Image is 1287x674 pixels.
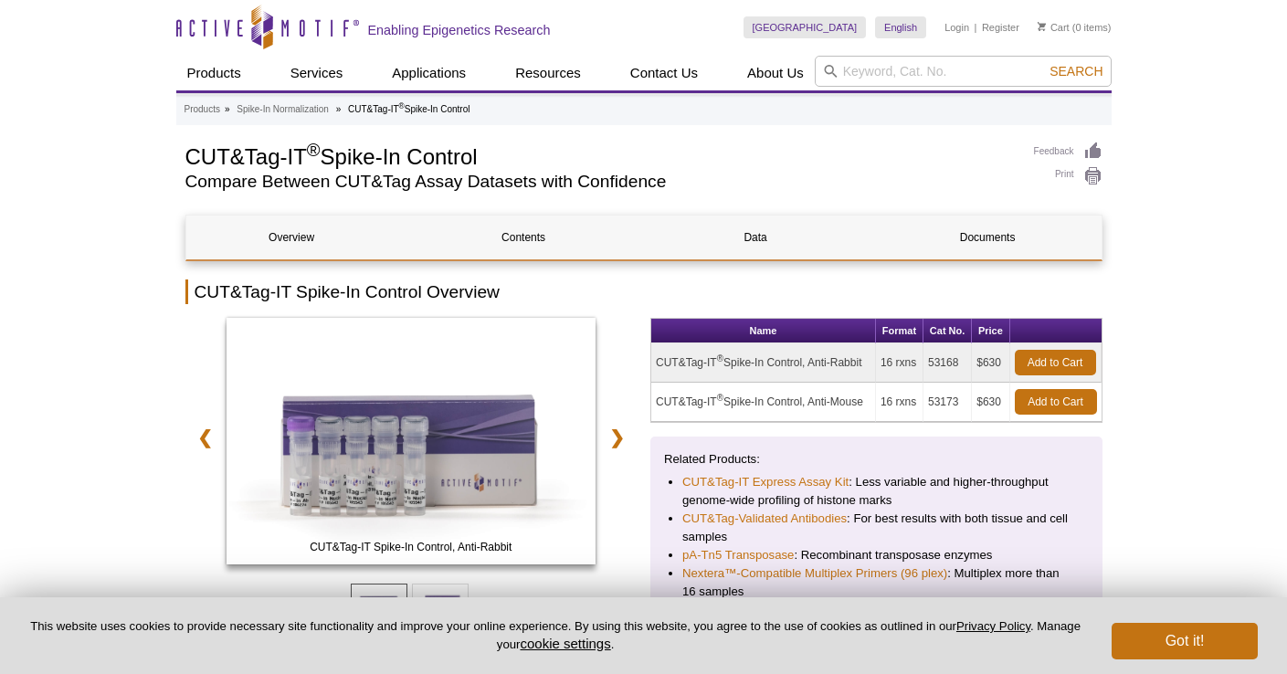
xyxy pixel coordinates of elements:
[227,318,596,570] a: CUT&Tag-IT Spike-In Control, Anti-Mouse
[651,343,876,383] td: CUT&Tag-IT Spike-In Control, Anti-Rabbit
[923,343,972,383] td: 53168
[650,216,861,259] a: Data
[1038,16,1112,38] li: (0 items)
[682,473,1071,510] li: : Less variable and higher-throughput genome-wide profiling of histone marks
[418,216,629,259] a: Contents
[225,104,230,114] li: »
[185,101,220,118] a: Products
[882,216,1093,259] a: Documents
[972,343,1009,383] td: $630
[230,538,592,556] span: CUT&Tag-IT Spike-In Control, Anti-Rabbit
[1015,389,1097,415] a: Add to Cart
[185,174,1016,190] h2: Compare Between CUT&Tag Assay Datasets with Confidence
[381,56,477,90] a: Applications
[651,319,876,343] th: Name
[717,393,723,403] sup: ®
[682,510,1071,546] li: : For best results with both tissue and cell samples
[876,319,923,343] th: Format
[185,142,1016,169] h1: CUT&Tag-IT Spike-In Control
[682,546,1071,564] li: : Recombinant transposase enzymes
[227,318,596,564] img: CUT&Tag-IT Spike-In Control, Anti-Rabbit
[368,22,551,38] h2: Enabling Epigenetics Research
[237,101,329,118] a: Spike-In Normalization
[307,140,321,160] sup: ®
[682,564,1071,601] li: : Multiplex more than 16 samples
[815,56,1112,87] input: Keyword, Cat. No.
[186,216,397,259] a: Overview
[682,564,947,583] a: Nextera™-Compatible Multiplex Primers (96 plex)
[1044,63,1108,79] button: Search
[682,473,849,491] a: CUT&Tag-IT Express Assay Kit
[682,510,847,528] a: CUT&Tag-Validated Antibodies
[972,383,1009,422] td: $630
[336,104,342,114] li: »
[876,343,923,383] td: 16 rxns
[29,618,1081,653] p: This website uses cookies to provide necessary site functionality and improve your online experie...
[597,416,637,458] a: ❯
[504,56,592,90] a: Resources
[1034,142,1102,162] a: Feedback
[717,353,723,363] sup: ®
[651,383,876,422] td: CUT&Tag-IT Spike-In Control, Anti-Mouse
[185,416,225,458] a: ❮
[1038,22,1046,31] img: Your Cart
[176,56,252,90] a: Products
[1034,166,1102,186] a: Print
[876,383,923,422] td: 16 rxns
[736,56,815,90] a: About Us
[1050,64,1102,79] span: Search
[975,16,977,38] li: |
[1015,350,1096,375] a: Add to Cart
[1038,21,1070,34] a: Cart
[923,319,972,343] th: Cat No.
[1112,623,1258,659] button: Got it!
[944,21,969,34] a: Login
[982,21,1019,34] a: Register
[664,450,1089,469] p: Related Products:
[682,546,794,564] a: pA-Tn5 Transposase
[280,56,354,90] a: Services
[972,319,1009,343] th: Price
[619,56,709,90] a: Contact Us
[185,279,1102,304] h2: CUT&Tag-IT Spike-In Control Overview
[923,383,972,422] td: 53173
[399,101,405,111] sup: ®
[875,16,926,38] a: English
[348,104,469,114] li: CUT&Tag-IT Spike-In Control
[956,619,1030,633] a: Privacy Policy
[744,16,867,38] a: [GEOGRAPHIC_DATA]
[520,636,610,651] button: cookie settings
